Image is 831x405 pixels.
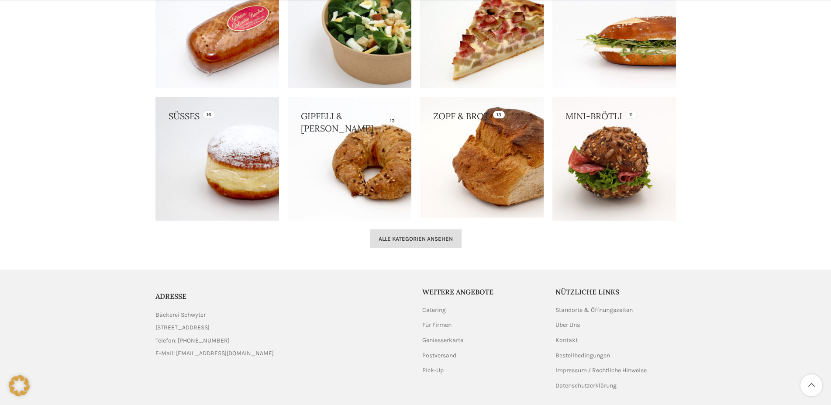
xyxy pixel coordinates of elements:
[155,349,409,358] a: List item link
[422,366,445,375] a: Pick-Up
[555,287,676,297] h5: Nützliche Links
[155,323,210,332] span: [STREET_ADDRESS]
[555,381,617,390] a: Datenschutzerklärung
[422,287,543,297] h5: Weitere Angebote
[555,306,634,315] a: Standorte & Öffnungszeiten
[422,306,447,315] a: Catering
[422,321,452,329] a: Für Firmen
[379,235,453,242] span: Alle Kategorien ansehen
[555,366,648,375] a: Impressum / Rechtliche Hinweise
[155,336,409,346] a: List item link
[555,336,579,345] a: Kontakt
[422,336,464,345] a: Geniesserkarte
[800,374,822,396] a: Scroll to top button
[422,351,457,360] a: Postversand
[155,310,206,320] span: Bäckerei Schwyter
[555,321,581,329] a: Über Uns
[370,229,462,248] a: Alle Kategorien ansehen
[555,351,611,360] a: Bestellbedingungen
[155,292,186,301] span: ADRESSE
